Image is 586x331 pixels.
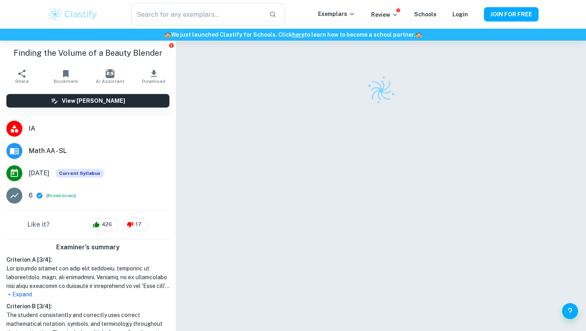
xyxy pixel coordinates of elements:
a: Login [452,11,468,18]
span: Download [142,78,165,84]
span: AI Assistant [96,78,124,84]
h1: Finding the Volume of a Beauty Blender [6,47,169,59]
span: Share [15,78,29,84]
button: Breakdown [48,192,74,199]
h6: Examiner's summary [3,243,173,252]
button: Bookmark [44,65,88,88]
div: 17 [123,218,148,231]
img: AI Assistant [106,69,114,78]
span: ( ) [46,192,76,200]
a: here [292,31,305,38]
span: 🏫 [164,31,171,38]
p: Expand [6,290,169,299]
div: This exemplar is based on the current syllabus. Feel free to refer to it for inspiration/ideas wh... [56,169,104,178]
button: View [PERSON_NAME] [6,94,169,108]
h1: Lor ipsumdo sitamet con adip elit seddoeiu, temporinc ut laboreetdolo, magn, ali enimadmini. Veni... [6,264,169,290]
p: 6 [29,191,33,200]
button: JOIN FOR FREE [484,7,539,22]
button: AI Assistant [88,65,132,88]
img: Clastify logo [47,6,98,22]
p: Review [371,10,398,19]
button: Help and Feedback [562,303,578,319]
span: 426 [97,221,116,229]
a: Schools [414,11,437,18]
h6: Criterion A [ 3 / 4 ]: [6,255,169,264]
h6: View [PERSON_NAME] [62,96,125,105]
span: Bookmark [54,78,78,84]
img: Clastify logo [362,71,400,110]
input: Search for any exemplars... [131,3,263,25]
span: 17 [131,221,146,229]
h6: Criterion B [ 3 / 4 ]: [6,302,169,311]
span: Math AA - SL [29,146,169,156]
span: IA [29,124,169,133]
span: 🏫 [415,31,422,38]
span: Current Syllabus [56,169,104,178]
button: Report issue [168,42,174,48]
span: [DATE] [29,168,49,178]
h6: Like it? [28,220,50,229]
div: 426 [89,218,119,231]
button: Download [132,65,176,88]
h6: We just launched Clastify for Schools. Click to learn how to become a school partner. [2,30,584,39]
p: Exemplars [318,10,355,18]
